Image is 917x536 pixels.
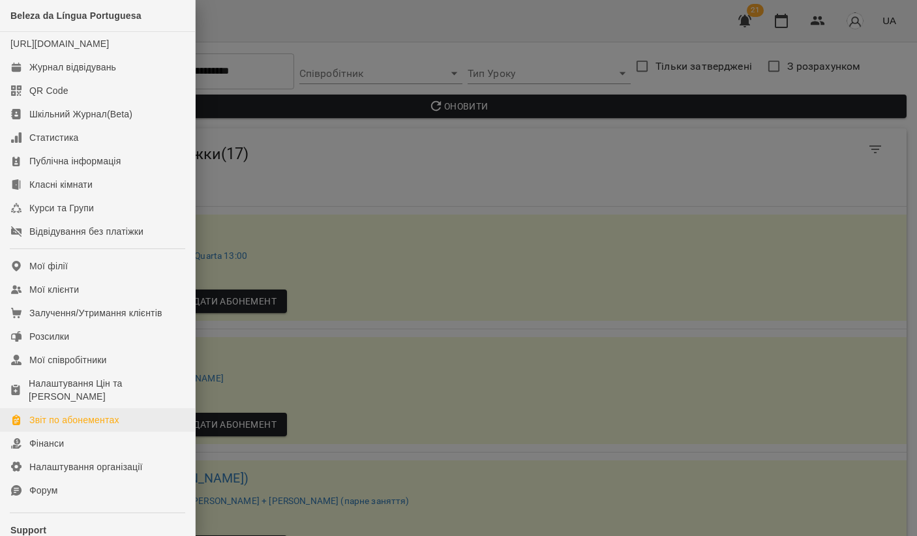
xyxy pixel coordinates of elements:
[10,38,109,49] a: [URL][DOMAIN_NAME]
[29,84,68,97] div: QR Code
[29,377,185,403] div: Налаштування Цін та [PERSON_NAME]
[29,260,68,273] div: Мої філії
[29,155,121,168] div: Публічна інформація
[29,413,119,426] div: Звіт по абонементах
[29,178,93,191] div: Класні кімнати
[10,10,142,21] span: Beleza da Língua Portuguesa
[29,460,143,473] div: Налаштування організації
[29,61,116,74] div: Журнал відвідувань
[29,201,94,215] div: Курси та Групи
[29,131,79,144] div: Статистика
[29,437,64,450] div: Фінанси
[29,484,58,497] div: Форум
[29,330,69,343] div: Розсилки
[29,108,132,121] div: Шкільний Журнал(Beta)
[29,353,107,366] div: Мої співробітники
[29,225,143,238] div: Відвідування без платіжки
[29,306,162,320] div: Залучення/Утримання клієнтів
[29,283,79,296] div: Мої клієнти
